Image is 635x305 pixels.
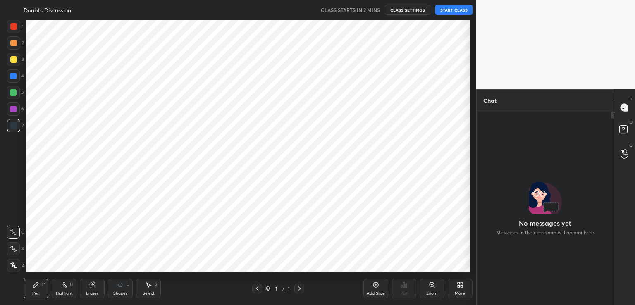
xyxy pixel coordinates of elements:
p: T [630,96,633,102]
div: Z [7,259,24,272]
div: Select [143,291,155,295]
div: C [7,226,24,239]
div: Zoom [426,291,437,295]
div: H [70,282,73,286]
p: Chat [477,90,503,112]
div: X [7,242,24,255]
div: 4 [7,69,24,83]
p: D [630,119,633,125]
h5: CLASS STARTS IN 2 MINS [321,6,380,14]
div: L [127,282,129,286]
div: 7 [7,119,24,132]
button: CLASS SETTINGS [385,5,430,15]
div: Add Slide [367,291,385,295]
div: Highlight [56,291,73,295]
div: Pen [32,291,40,295]
div: Shapes [113,291,127,295]
div: 1 [286,285,291,292]
button: START CLASS [435,5,473,15]
div: More [455,291,465,295]
h4: Doubts Discussion [24,6,71,14]
p: G [629,142,633,148]
div: S [155,282,157,286]
div: 3 [7,53,24,66]
div: 6 [7,102,24,116]
div: 5 [7,86,24,99]
div: / [282,286,284,291]
div: 1 [7,20,24,33]
div: P [42,282,45,286]
div: 2 [7,36,24,50]
div: Eraser [86,291,98,295]
div: 1 [272,286,280,291]
div: animation [115,280,125,290]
